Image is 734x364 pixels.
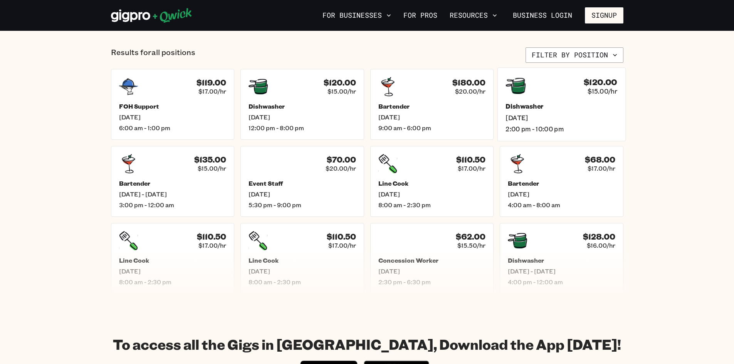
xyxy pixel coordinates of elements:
h4: $135.00 [194,155,226,164]
span: 8:00 am - 2:30 pm [378,201,486,209]
span: [DATE] [249,267,356,275]
h5: Dishwasher [508,257,615,264]
a: $135.00$15.00/hrBartender[DATE] - [DATE]3:00 pm - 12:00 am [111,146,235,217]
button: For Businesses [319,9,394,22]
h5: Bartender [119,179,227,187]
span: $15.00/hr [328,87,356,95]
h4: $110.50 [197,232,226,242]
button: Resources [447,9,500,22]
a: Business Login [506,7,579,23]
h5: Bartender [508,179,615,187]
h4: $128.00 [583,232,615,242]
span: 3:00 pm - 12:00 am [119,201,227,209]
span: 4:00 pm - 12:00 am [508,278,615,286]
span: [DATE] [506,114,617,122]
h4: $110.50 [327,232,356,242]
span: $17.00/hr [458,164,485,172]
h1: To access all the Gigs in [GEOGRAPHIC_DATA], Download the App [DATE]! [113,335,621,353]
span: [DATE] [508,190,615,198]
h4: $180.00 [452,78,485,87]
span: 5:30 pm - 9:00 pm [249,201,356,209]
span: 2:00 pm - 10:00 pm [506,125,617,133]
span: 4:00 am - 8:00 am [508,201,615,209]
span: $15.00/hr [198,164,226,172]
h4: $110.50 [456,155,485,164]
a: $180.00$20.00/hrBartender[DATE]9:00 am - 6:00 pm [370,69,494,140]
span: $15.00/hr [588,87,617,95]
a: $120.00$15.00/hrDishwasher[DATE]2:00 pm - 10:00 pm [497,67,626,141]
span: 2:30 pm - 6:30 pm [378,278,486,286]
button: Filter by position [526,47,623,63]
span: [DATE] [249,190,356,198]
h5: Event Staff [249,179,356,187]
p: Results for all positions [111,47,195,63]
span: $17.00/hr [588,164,615,172]
h4: $68.00 [585,155,615,164]
a: $119.00$17.00/hrFOH Support[DATE]6:00 am - 1:00 pm [111,69,235,140]
span: $20.00/hr [326,164,356,172]
a: For Pros [400,9,440,22]
h4: $70.00 [327,155,356,164]
span: 12:00 pm - 8:00 pm [249,124,356,132]
span: [DATE] [378,190,486,198]
h5: Line Cook [249,257,356,264]
h5: Line Cook [378,179,486,187]
span: 6:00 am - 1:00 pm [119,124,227,132]
span: $16.00/hr [587,242,615,249]
span: $20.00/hr [455,87,485,95]
h5: Line Cook [119,257,227,264]
h5: FOH Support [119,102,227,110]
a: $128.00$16.00/hrDishwasher[DATE] - [DATE]4:00 pm - 12:00 am [500,223,623,294]
span: $17.00/hr [328,242,356,249]
span: [DATE] [249,113,356,121]
span: 8:00 am - 2:30 pm [249,278,356,286]
h5: Dishwasher [506,102,617,111]
h4: $62.00 [456,232,485,242]
span: [DATE] [119,267,227,275]
h4: $119.00 [197,78,226,87]
span: [DATE] - [DATE] [508,267,615,275]
span: [DATE] - [DATE] [119,190,227,198]
span: 9:00 am - 6:00 pm [378,124,486,132]
h4: $120.00 [324,78,356,87]
a: $110.50$17.00/hrLine Cook[DATE]8:00 am - 2:30 pm [240,223,364,294]
a: $68.00$17.00/hrBartender[DATE]4:00 am - 8:00 am [500,146,623,217]
a: $110.50$17.00/hrLine Cook[DATE]8:00 am - 2:30 pm [370,146,494,217]
span: $17.00/hr [198,242,226,249]
span: 8:00 am - 2:30 pm [119,278,227,286]
span: [DATE] [378,267,486,275]
span: $15.50/hr [457,242,485,249]
button: Signup [585,7,623,23]
h5: Dishwasher [249,102,356,110]
h5: Concession Worker [378,257,486,264]
span: [DATE] [378,113,486,121]
a: $62.00$15.50/hrConcession Worker[DATE]2:30 pm - 6:30 pm [370,223,494,294]
a: $120.00$15.00/hrDishwasher[DATE]12:00 pm - 8:00 pm [240,69,364,140]
a: $110.50$17.00/hrLine Cook[DATE]8:00 am - 2:30 pm [111,223,235,294]
h4: $120.00 [584,77,617,87]
span: [DATE] [119,113,227,121]
h5: Bartender [378,102,486,110]
a: $70.00$20.00/hrEvent Staff[DATE]5:30 pm - 9:00 pm [240,146,364,217]
span: $17.00/hr [198,87,226,95]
